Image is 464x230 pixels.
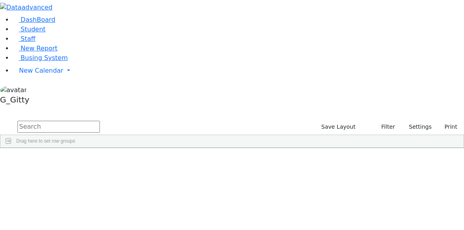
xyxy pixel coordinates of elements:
input: Search [17,121,100,133]
a: DashBoard [13,16,55,23]
button: Save Layout [318,121,359,133]
span: Drag here to set row groups [16,138,75,144]
button: Filter [371,121,399,133]
span: Busing System [21,54,68,62]
a: New Calendar [13,63,464,79]
a: Student [13,25,46,33]
button: Print [435,121,461,133]
span: Staff [21,35,35,43]
a: Staff [13,35,35,43]
span: DashBoard [21,16,55,23]
span: New Report [21,44,57,52]
button: Settings [399,121,435,133]
span: Student [21,25,46,33]
a: New Report [13,44,57,52]
span: New Calendar [19,67,63,74]
a: Busing System [13,54,68,62]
